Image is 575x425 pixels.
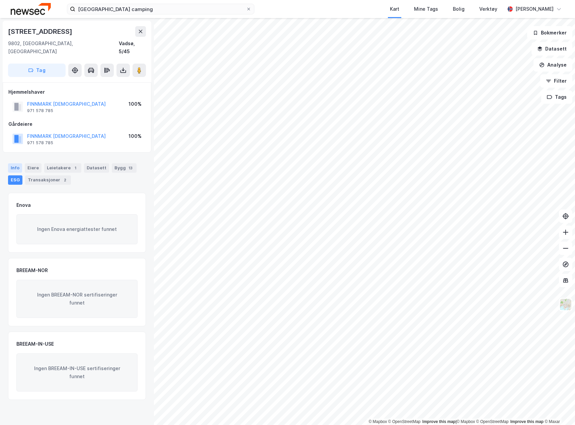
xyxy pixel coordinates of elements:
[8,26,74,37] div: [STREET_ADDRESS]
[515,5,554,13] div: [PERSON_NAME]
[62,177,68,183] div: 2
[27,108,53,113] div: 971 578 785
[127,165,134,171] div: 13
[16,266,48,274] div: BREEAM-NOR
[457,419,475,424] a: Mapbox
[84,163,109,173] div: Datasett
[479,5,497,13] div: Verktøy
[72,165,79,171] div: 1
[510,419,544,424] a: Improve this map
[129,132,142,140] div: 100%
[25,175,71,185] div: Transaksjoner
[8,64,66,77] button: Tag
[129,100,142,108] div: 100%
[542,393,575,425] iframe: Chat Widget
[527,26,572,39] button: Bokmerker
[16,280,138,318] div: Ingen BREEAM-NOR sertifiseringer funnet
[541,90,572,104] button: Tags
[119,39,146,56] div: Vadsø, 5/45
[388,419,421,424] a: OpenStreetMap
[11,3,51,15] img: newsec-logo.f6e21ccffca1b3a03d2d.png
[390,5,399,13] div: Kart
[540,74,572,88] button: Filter
[453,5,465,13] div: Bolig
[16,340,54,348] div: BREEAM-IN-USE
[25,163,42,173] div: Eiere
[8,88,146,96] div: Hjemmelshaver
[112,163,137,173] div: Bygg
[16,353,138,392] div: Ingen BREEAM-IN-USE sertifiseringer funnet
[8,175,22,185] div: ESG
[44,163,81,173] div: Leietakere
[414,5,438,13] div: Mine Tags
[16,201,31,209] div: Enova
[533,58,572,72] button: Analyse
[368,418,560,425] div: |
[476,419,509,424] a: OpenStreetMap
[27,140,53,146] div: 971 578 785
[8,120,146,128] div: Gårdeiere
[8,163,22,173] div: Info
[531,42,572,56] button: Datasett
[8,39,119,56] div: 9802, [GEOGRAPHIC_DATA], [GEOGRAPHIC_DATA]
[422,419,456,424] a: Improve this map
[75,4,246,14] input: Søk på adresse, matrikkel, gårdeiere, leietakere eller personer
[368,419,387,424] a: Mapbox
[559,298,572,311] img: Z
[16,214,138,244] div: Ingen Enova energiattester funnet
